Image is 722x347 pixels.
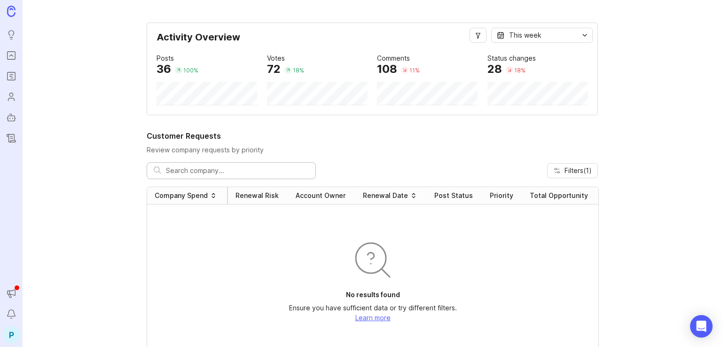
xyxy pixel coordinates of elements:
div: This week [509,30,541,40]
span: Filters [565,166,592,175]
div: 72 [267,63,281,75]
h2: Customer Requests [147,130,598,142]
p: Review company requests by priority [147,145,598,155]
a: Ideas [3,26,20,43]
a: Changelog [3,130,20,147]
p: Ensure you have sufficient data or try different filters. [289,303,457,313]
div: Priority [490,191,513,200]
button: Announcements [3,285,20,302]
p: No results found [346,290,400,300]
div: Renewal Date [363,191,408,200]
div: Status changes [487,53,536,63]
div: Activity Overview [157,32,588,49]
svg: toggle icon [577,32,592,39]
div: 11 % [409,66,420,74]
img: svg+xml;base64,PHN2ZyB3aWR0aD0iOTYiIGhlaWdodD0iOTYiIGZpbGw9Im5vbmUiIHhtbG5zPSJodHRwOi8vd3d3LnczLm... [350,237,395,283]
div: Company Spend [155,191,208,200]
div: Comments [377,53,410,63]
div: Votes [267,53,285,63]
div: Account Owner [296,191,345,200]
a: Roadmaps [3,68,20,85]
div: Open Intercom Messenger [690,315,713,338]
a: Portal [3,47,20,64]
div: 36 [157,63,171,75]
img: Canny Home [7,6,16,16]
span: ( 1 ) [583,166,592,174]
div: 108 [377,63,397,75]
a: Learn more [355,314,391,322]
div: Post Status [434,191,473,200]
div: 28 [487,63,502,75]
input: Search company... [166,166,309,176]
button: P [3,326,20,343]
div: 18 % [293,66,304,74]
a: Autopilot [3,109,20,126]
div: Posts [157,53,174,63]
button: Filters(1) [547,163,598,178]
div: 18 % [514,66,526,74]
div: Total Opportunity [530,191,588,200]
button: Notifications [3,306,20,323]
div: 100 % [183,66,198,74]
a: Users [3,88,20,105]
div: Renewal Risk [235,191,279,200]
